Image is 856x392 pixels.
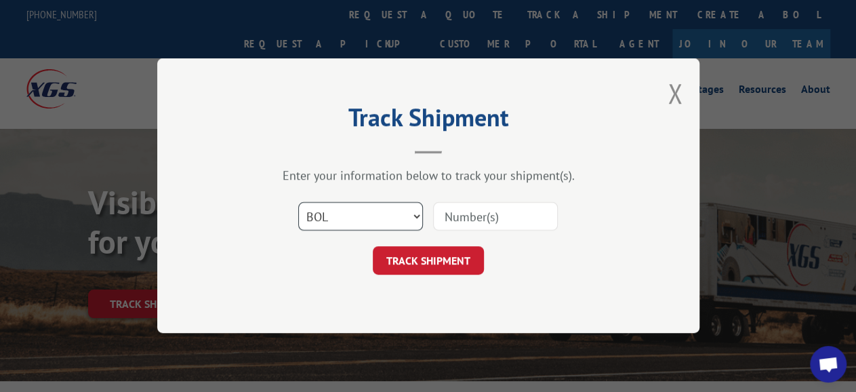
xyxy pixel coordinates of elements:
a: Open chat [810,346,847,383]
input: Number(s) [433,203,558,231]
h2: Track Shipment [225,108,632,134]
div: Enter your information below to track your shipment(s). [225,168,632,184]
button: Close modal [668,75,682,111]
button: TRACK SHIPMENT [373,247,484,275]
